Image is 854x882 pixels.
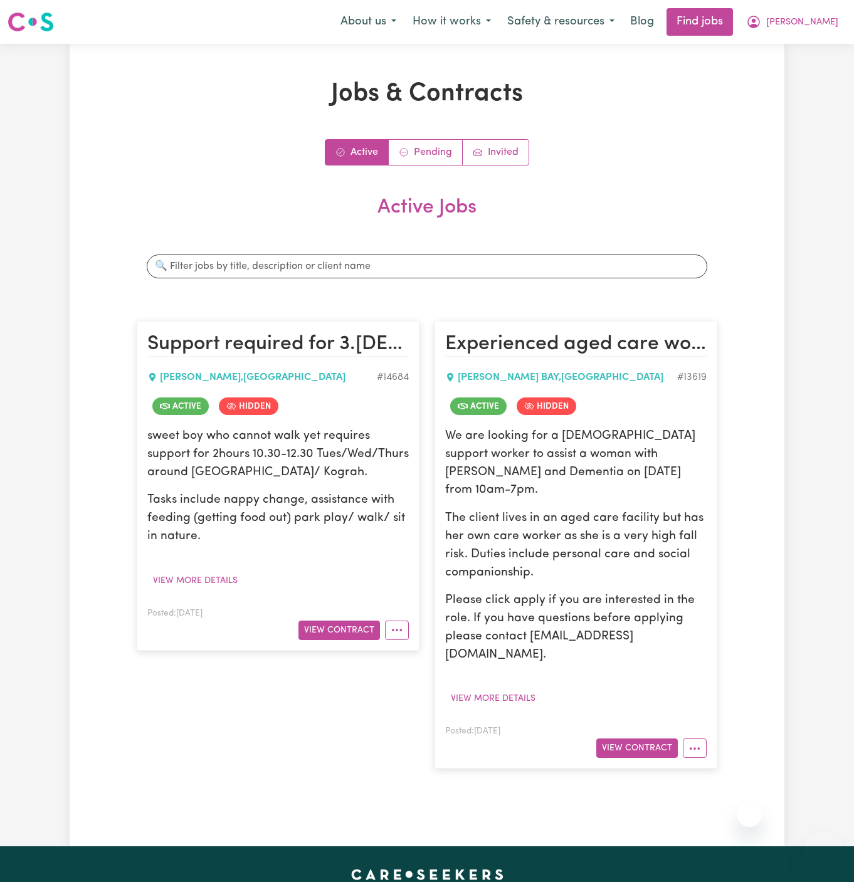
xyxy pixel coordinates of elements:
[325,140,389,165] a: Active jobs
[737,802,762,827] iframe: Close message
[137,79,717,109] h1: Jobs & Contracts
[8,8,54,36] a: Careseekers logo
[738,9,846,35] button: My Account
[332,9,404,35] button: About us
[623,8,662,36] a: Blog
[298,621,380,640] button: View Contract
[463,140,529,165] a: Job invitations
[137,196,717,239] h2: Active Jobs
[147,428,409,481] p: sweet boy who cannot walk yet requires support for 2hours 10.30-12.30 Tues/Wed/Thurs around [GEOG...
[450,397,507,415] span: Job is active
[445,689,541,708] button: View more details
[404,9,499,35] button: How it works
[445,510,707,582] p: The client lives in an aged care facility but has her own care worker as she is a very high fall ...
[152,397,209,415] span: Job is active
[499,9,623,35] button: Safety & resources
[596,738,678,758] button: View Contract
[147,332,409,357] h2: Support required for 3.5yr old sweet boy Kograh/ Sutherland
[667,8,733,36] a: Find jobs
[377,370,409,385] div: Job ID #14684
[389,140,463,165] a: Contracts pending review
[445,370,677,385] div: [PERSON_NAME] BAY , [GEOGRAPHIC_DATA]
[445,727,500,735] span: Posted: [DATE]
[8,11,54,33] img: Careseekers logo
[683,738,707,758] button: More options
[147,571,243,591] button: View more details
[804,832,844,872] iframe: Button to launch messaging window
[766,16,838,29] span: [PERSON_NAME]
[677,370,707,385] div: Job ID #13619
[219,397,278,415] span: Job is hidden
[517,397,576,415] span: Job is hidden
[445,428,707,500] p: We are looking for a [DEMOGRAPHIC_DATA] support worker to assist a woman with [PERSON_NAME] and D...
[351,869,503,879] a: Careseekers home page
[147,609,203,617] span: Posted: [DATE]
[445,592,707,664] p: Please click apply if you are interested in the role. If you have questions before applying pleas...
[147,370,377,385] div: [PERSON_NAME] , [GEOGRAPHIC_DATA]
[147,491,409,545] p: Tasks include nappy change, assistance with feeding (getting food out) park play/ walk/ sit in na...
[385,621,409,640] button: More options
[445,332,707,357] h2: Experienced aged care worker needed 18.2.25
[147,255,707,278] input: 🔍 Filter jobs by title, description or client name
